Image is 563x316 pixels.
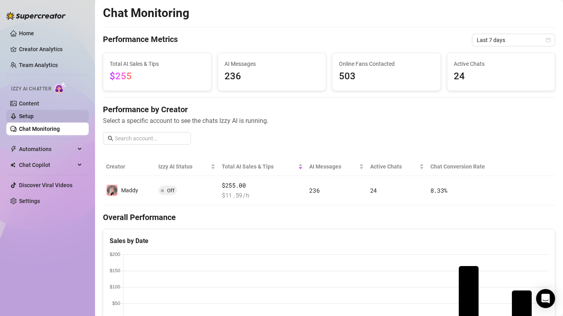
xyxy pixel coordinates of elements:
[370,186,377,194] span: 24
[367,157,427,176] th: Active Chats
[19,100,39,107] a: Content
[536,289,555,308] div: Open Intercom Messenger
[370,162,418,171] span: Active Chats
[222,181,303,190] span: $255.00
[309,162,357,171] span: AI Messages
[309,186,320,194] span: 236
[306,157,367,176] th: AI Messages
[54,82,67,94] img: AI Chatter
[19,113,34,119] a: Setup
[158,162,209,171] span: Izzy AI Status
[103,34,178,46] h4: Performance Metrics
[19,126,60,132] a: Chat Monitoring
[19,43,82,56] a: Creator Analytics
[339,69,434,84] span: 503
[427,157,510,176] th: Chat Conversion Rate
[19,62,58,68] a: Team Analytics
[10,162,15,168] img: Chat Copilot
[339,59,434,68] span: Online Fans Contacted
[108,136,113,141] span: search
[103,6,189,21] h2: Chat Monitoring
[6,12,66,20] img: logo-BBDzfeDw.svg
[110,71,132,82] span: $255
[10,146,17,152] span: thunderbolt
[222,162,297,171] span: Total AI Sales & Tips
[19,30,34,36] a: Home
[110,236,548,246] div: Sales by Date
[121,187,138,193] span: Maddy
[103,212,555,223] h4: Overall Performance
[224,69,320,84] span: 236
[155,157,219,176] th: Izzy AI Status
[219,157,306,176] th: Total AI Sales & Tips
[222,191,303,200] span: $ 11.59 /h
[11,85,51,93] span: Izzy AI Chatter
[430,186,448,194] span: 8.33 %
[103,116,555,126] span: Select a specific account to see the chats Izzy AI is running.
[107,185,118,196] img: Maddy
[110,59,205,68] span: Total AI Sales & Tips
[224,59,320,68] span: AI Messages
[546,38,551,42] span: calendar
[19,159,75,171] span: Chat Copilot
[454,69,549,84] span: 24
[477,34,550,46] span: Last 7 days
[103,104,555,115] h4: Performance by Creator
[19,198,40,204] a: Settings
[19,143,75,155] span: Automations
[115,134,186,143] input: Search account...
[103,157,155,176] th: Creator
[454,59,549,68] span: Active Chats
[19,182,72,188] a: Discover Viral Videos
[167,188,175,193] span: Off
